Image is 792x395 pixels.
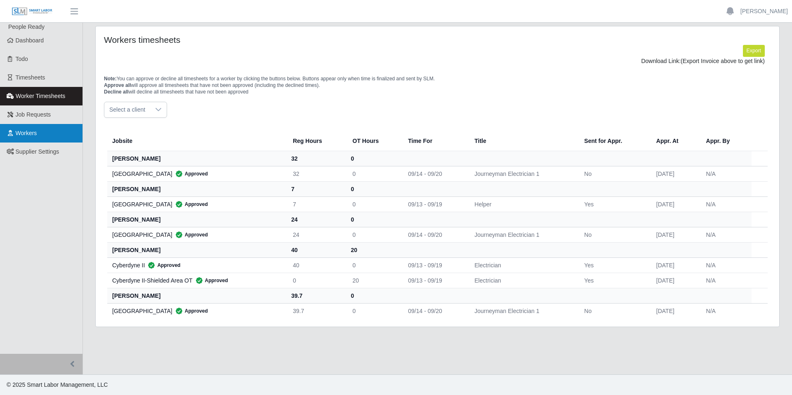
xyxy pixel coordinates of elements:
span: Timesheets [16,74,45,81]
div: Cyberdyne II-Shielded Area OT [112,276,280,285]
span: Approved [172,307,208,315]
th: 40 [286,242,346,257]
span: Note: [104,76,117,82]
th: Appr. By [700,131,752,151]
span: Approve all [104,82,131,88]
span: Approved [145,261,180,269]
span: Supplier Settings [16,148,59,155]
th: 0 [346,151,402,166]
td: N/A [700,303,752,318]
th: 20 [346,242,402,257]
span: Dashboard [16,37,44,44]
td: N/A [700,257,752,273]
span: Select a client [104,102,150,117]
td: 0 [346,303,402,318]
td: 09/14 - 09/20 [401,303,468,318]
td: [DATE] [650,303,700,318]
span: People Ready [8,23,45,30]
td: [DATE] [650,227,700,242]
td: 24 [286,227,346,242]
td: No [577,303,649,318]
td: Yes [577,273,649,288]
td: 32 [286,166,346,181]
td: Journeyman Electrician 1 [468,227,577,242]
th: [PERSON_NAME] [107,181,286,196]
span: Worker Timesheets [16,93,65,99]
td: 7 [286,196,346,212]
td: 0 [346,227,402,242]
span: © 2025 Smart Labor Management, LLC [7,381,108,388]
td: 09/14 - 09/20 [401,166,468,181]
td: Electrician [468,273,577,288]
a: [PERSON_NAME] [740,7,788,16]
span: Approved [172,170,208,178]
th: Reg Hours [286,131,346,151]
td: No [577,166,649,181]
th: 0 [346,212,402,227]
td: N/A [700,196,752,212]
h4: Workers timesheets [104,35,375,45]
td: [DATE] [650,273,700,288]
th: [PERSON_NAME] [107,242,286,257]
span: Approved [172,231,208,239]
td: No [577,227,649,242]
div: [GEOGRAPHIC_DATA] [112,307,280,315]
td: Yes [577,257,649,273]
td: 39.7 [286,303,346,318]
th: 32 [286,151,346,166]
td: Yes [577,196,649,212]
th: [PERSON_NAME] [107,212,286,227]
td: Electrician [468,257,577,273]
th: Title [468,131,577,151]
span: Job Requests [16,111,51,118]
td: [DATE] [650,196,700,212]
td: 0 [346,257,402,273]
div: [GEOGRAPHIC_DATA] [112,231,280,239]
td: 09/13 - 09/19 [401,257,468,273]
div: Download Link: [110,57,765,65]
td: N/A [700,273,752,288]
td: 0 [346,196,402,212]
span: Todo [16,56,28,62]
th: 24 [286,212,346,227]
td: [DATE] [650,257,700,273]
td: Journeyman Electrician 1 [468,166,577,181]
img: SLM Logo [12,7,53,16]
span: Workers [16,130,37,136]
button: Export [743,45,765,56]
td: N/A [700,227,752,242]
td: N/A [700,166,752,181]
th: 0 [346,181,402,196]
div: [GEOGRAPHIC_DATA] [112,170,280,178]
td: 0 [346,166,402,181]
th: 7 [286,181,346,196]
th: 39.7 [286,288,346,303]
span: Approved [172,200,208,208]
th: [PERSON_NAME] [107,151,286,166]
td: 0 [286,273,346,288]
th: [PERSON_NAME] [107,288,286,303]
td: 40 [286,257,346,273]
div: Cyberdyne II [112,261,280,269]
span: (Export Invoice above to get link) [681,58,765,64]
th: Sent for Appr. [577,131,649,151]
th: Time For [401,131,468,151]
th: OT Hours [346,131,402,151]
th: Appr. At [650,131,700,151]
span: Decline all [104,89,128,95]
th: 0 [346,288,402,303]
td: 09/13 - 09/19 [401,273,468,288]
td: 09/14 - 09/20 [401,227,468,242]
p: You can approve or decline all timesheets for a worker by clicking the buttons below. Buttons app... [104,75,771,95]
td: Helper [468,196,577,212]
td: [DATE] [650,166,700,181]
td: 20 [346,273,402,288]
td: 09/13 - 09/19 [401,196,468,212]
div: [GEOGRAPHIC_DATA] [112,200,280,208]
span: Approved [193,276,228,285]
td: Journeyman Electrician 1 [468,303,577,318]
th: Jobsite [107,131,286,151]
